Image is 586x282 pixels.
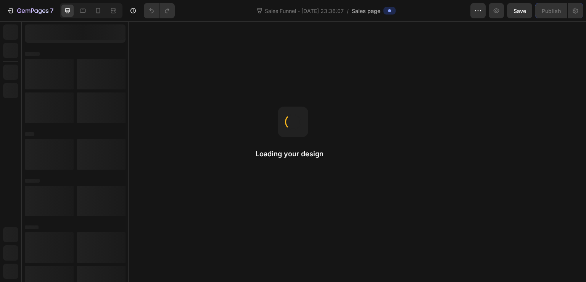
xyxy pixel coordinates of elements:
[507,3,532,18] button: Save
[263,7,345,15] span: Sales Funnel - [DATE] 23:36:07
[3,3,57,18] button: 7
[542,7,561,15] div: Publish
[256,149,330,159] h2: Loading your design
[535,3,567,18] button: Publish
[347,7,349,15] span: /
[352,7,380,15] span: Sales page
[50,6,53,15] p: 7
[514,8,526,14] span: Save
[144,3,175,18] div: Undo/Redo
